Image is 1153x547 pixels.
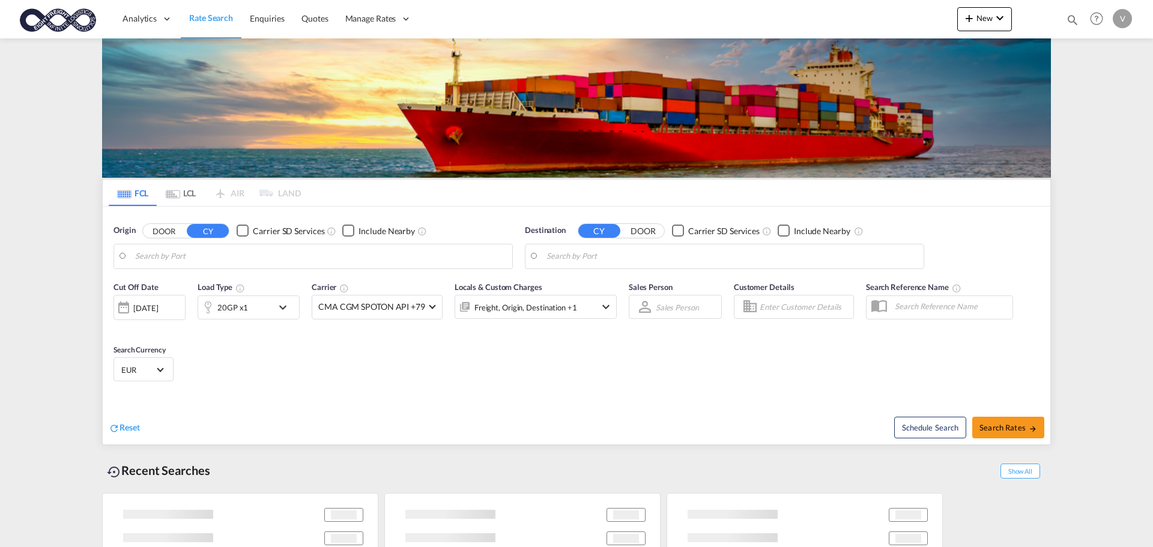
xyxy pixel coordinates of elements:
span: Enquiries [250,13,285,23]
span: Quotes [301,13,328,23]
input: Search Reference Name [889,297,1012,315]
span: Help [1086,8,1107,29]
md-icon: Unchecked: Search for CY (Container Yard) services for all selected carriers.Checked : Search for... [762,226,772,236]
div: Origin DOOR CY Checkbox No InkUnchecked: Search for CY (Container Yard) services for all selected... [103,207,1050,444]
div: Help [1086,8,1113,30]
span: Manage Rates [345,13,396,25]
md-select: Select Currency: € EUREuro [120,361,167,378]
md-icon: The selected Trucker/Carrierwill be displayed in the rate results If the rates are from another f... [339,283,349,293]
md-icon: icon-plus 400-fg [962,11,976,25]
span: Search Reference Name [866,282,961,292]
md-tab-item: FCL [109,180,157,206]
div: [DATE] [113,295,186,320]
span: Carrier [312,282,349,292]
div: V [1113,9,1132,28]
span: EUR [121,364,155,375]
md-pagination-wrapper: Use the left and right arrow keys to navigate between tabs [109,180,301,206]
md-checkbox: Checkbox No Ink [342,225,415,237]
md-datepicker: Select [113,319,123,335]
span: Rate Search [189,13,233,23]
span: Search Rates [979,423,1037,432]
md-checkbox: Checkbox No Ink [672,225,760,237]
div: Freight Origin Destination Factory Stuffingicon-chevron-down [455,295,617,319]
input: Search by Port [135,247,506,265]
button: CY [187,224,229,238]
md-checkbox: Checkbox No Ink [237,225,324,237]
span: CMA CGM SPOTON API +79 [318,301,425,313]
md-icon: Unchecked: Ignores neighbouring ports when fetching rates.Checked : Includes neighbouring ports w... [854,226,864,236]
div: icon-refreshReset [109,422,140,435]
input: Search by Port [546,247,918,265]
img: c818b980817911efbdc1a76df449e905.png [18,5,99,32]
button: DOOR [143,224,185,238]
span: Destination [525,225,566,237]
div: Freight Origin Destination Factory Stuffing [474,299,577,316]
div: Include Nearby [359,225,415,237]
md-icon: icon-backup-restore [107,465,121,479]
button: DOOR [622,224,664,238]
md-icon: Your search will be saved by the below given name [952,283,961,293]
span: Show All [1000,464,1040,479]
div: Carrier SD Services [253,225,324,237]
md-icon: icon-chevron-down [993,11,1007,25]
md-icon: icon-arrow-right [1029,425,1037,433]
md-checkbox: Checkbox No Ink [778,225,850,237]
span: New [962,13,1007,23]
input: Enter Customer Details [760,298,850,316]
span: Origin [113,225,135,237]
span: Cut Off Date [113,282,159,292]
md-icon: Unchecked: Search for CY (Container Yard) services for all selected carriers.Checked : Search for... [327,226,336,236]
div: Include Nearby [794,225,850,237]
md-icon: Unchecked: Ignores neighbouring ports when fetching rates.Checked : Includes neighbouring ports w... [417,226,427,236]
button: Note: By default Schedule search will only considerorigin ports, destination ports and cut off da... [894,417,966,438]
span: Locals & Custom Charges [455,282,542,292]
img: LCL+%26+FCL+BACKGROUND.png [102,38,1051,178]
md-tab-item: LCL [157,180,205,206]
span: Sales Person [629,282,673,292]
md-icon: icon-chevron-down [276,300,296,315]
md-icon: icon-refresh [109,423,120,434]
div: Carrier SD Services [688,225,760,237]
button: icon-plus 400-fgNewicon-chevron-down [957,7,1012,31]
button: CY [578,224,620,238]
div: 20GP x1icon-chevron-down [198,295,300,319]
div: [DATE] [133,303,158,313]
div: 20GP x1 [217,299,248,316]
div: Recent Searches [102,457,215,484]
md-icon: icon-information-outline [235,283,245,293]
span: Search Currency [113,345,166,354]
md-icon: icon-magnify [1066,13,1079,26]
md-icon: icon-chevron-down [599,300,613,314]
md-select: Sales Person [655,298,700,316]
span: Load Type [198,282,245,292]
span: Analytics [123,13,157,25]
div: icon-magnify [1066,13,1079,31]
span: Customer Details [734,282,794,292]
span: Reset [120,422,140,432]
button: Search Ratesicon-arrow-right [972,417,1044,438]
